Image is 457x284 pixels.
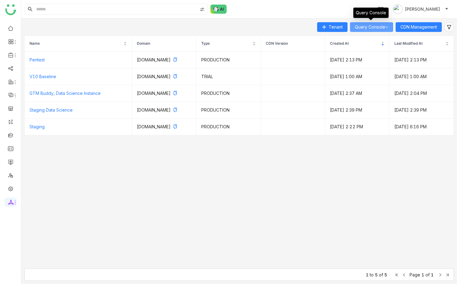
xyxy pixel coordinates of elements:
[261,36,325,52] th: CDN Version
[366,272,369,277] span: 1
[370,272,374,277] span: to
[5,4,16,15] img: logo
[210,5,227,14] img: ask-buddy-normal.svg
[325,68,389,85] td: [DATE] 1:00 AM
[132,36,196,52] th: Domain
[379,272,383,277] span: of
[329,24,343,30] span: Tenant
[389,68,454,85] td: [DATE] 1:00 AM
[425,272,430,277] span: of
[137,107,191,113] p: [DOMAIN_NAME]
[29,74,56,79] a: V10 Baseline
[196,102,261,119] td: PRODUCTION
[389,119,454,135] td: [DATE] 6:16 PM
[355,24,388,29] a: Query Console
[389,102,454,119] td: [DATE] 2:39 PM
[350,22,393,32] button: Query Console
[196,119,261,135] td: PRODUCTION
[137,73,191,80] p: [DOMAIN_NAME]
[392,4,450,14] button: [PERSON_NAME]
[378,7,384,13] img: help.svg
[389,85,454,102] td: [DATE] 2:04 PM
[29,91,101,96] a: GTM Buddy, Data Science Instance
[29,107,73,113] a: Staging Data Science
[325,52,389,68] td: [DATE] 2:13 PM
[325,119,389,135] td: [DATE] 2:22 PM
[405,6,440,12] span: [PERSON_NAME]
[421,272,424,277] span: 1
[137,57,191,63] p: [DOMAIN_NAME]
[389,52,454,68] td: [DATE] 2:13 PM
[196,85,261,102] td: PRODUCTION
[431,272,434,277] span: 1
[393,4,403,14] img: avatar
[410,272,420,277] span: Page
[137,123,191,130] p: [DOMAIN_NAME]
[196,68,261,85] td: TRIAL
[325,85,389,102] td: [DATE] 2:37 AM
[353,8,389,18] div: Query Console
[375,272,378,277] span: 5
[396,22,442,32] button: CDN Management
[137,90,191,97] p: [DOMAIN_NAME]
[196,52,261,68] td: PRODUCTION
[29,57,45,62] a: Pentest
[29,124,45,129] a: Staging
[384,272,387,277] span: 5
[317,22,348,32] button: Tenant
[400,24,437,30] span: CDN Management
[325,102,389,119] td: [DATE] 2:39 PM
[200,7,205,12] img: search-type.svg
